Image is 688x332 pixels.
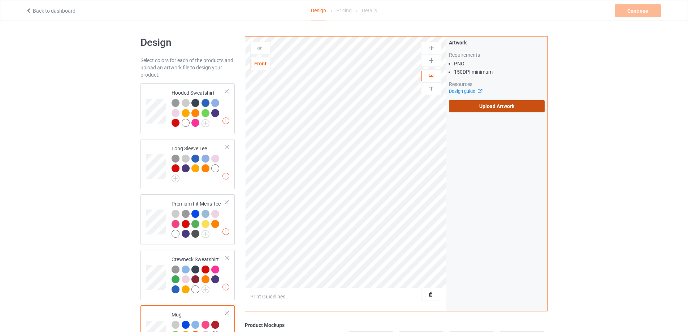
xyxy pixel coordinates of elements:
[222,284,229,290] img: exclamation icon
[251,60,270,67] div: Front
[362,0,377,21] div: Details
[222,173,229,180] img: exclamation icon
[202,285,209,293] img: svg+xml;base64,PD94bWwgdmVyc2lvbj0iMS4wIiBlbmNvZGluZz0iVVRGLTgiPz4KPHN2ZyB3aWR0aD0iMjJweCIgaGVpZ2...
[140,139,235,189] div: Long Sleeve Tee
[26,8,75,14] a: Back to dashboard
[202,119,209,127] img: svg+xml;base64,PD94bWwgdmVyc2lvbj0iMS4wIiBlbmNvZGluZz0iVVRGLTgiPz4KPHN2ZyB3aWR0aD0iMjJweCIgaGVpZ2...
[454,60,545,67] li: PNG
[449,39,545,46] div: Artwork
[311,0,326,21] div: Design
[449,51,545,59] div: Requirements
[428,44,435,51] img: svg%3E%0A
[140,194,235,245] div: Premium Fit Mens Tee
[140,250,235,301] div: Crewneck Sweatshirt
[172,256,225,293] div: Crewneck Sweatshirt
[202,230,209,238] img: svg+xml;base64,PD94bWwgdmVyc2lvbj0iMS4wIiBlbmNvZGluZz0iVVRGLTgiPz4KPHN2ZyB3aWR0aD0iMjJweCIgaGVpZ2...
[245,322,548,329] div: Product Mockups
[172,200,225,237] div: Premium Fit Mens Tee
[172,174,179,182] img: svg+xml;base64,PD94bWwgdmVyc2lvbj0iMS4wIiBlbmNvZGluZz0iVVRGLTgiPz4KPHN2ZyB3aWR0aD0iMjJweCIgaGVpZ2...
[172,89,225,126] div: Hooded Sweatshirt
[182,210,190,218] img: heather_texture.png
[140,36,235,49] h1: Design
[222,228,229,235] img: exclamation icon
[428,57,435,64] img: svg%3E%0A
[140,83,235,134] div: Hooded Sweatshirt
[449,100,545,112] label: Upload Artwork
[250,293,285,300] div: Print Guidelines
[428,85,435,92] img: svg%3E%0A
[140,57,235,78] div: Select colors for each of the products and upload an artwork file to design your product.
[336,0,352,21] div: Pricing
[172,145,225,180] div: Long Sleeve Tee
[449,89,482,94] a: Design guide
[454,68,545,76] li: 150 DPI minimum
[449,81,545,88] div: Resources
[222,117,229,124] img: exclamation icon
